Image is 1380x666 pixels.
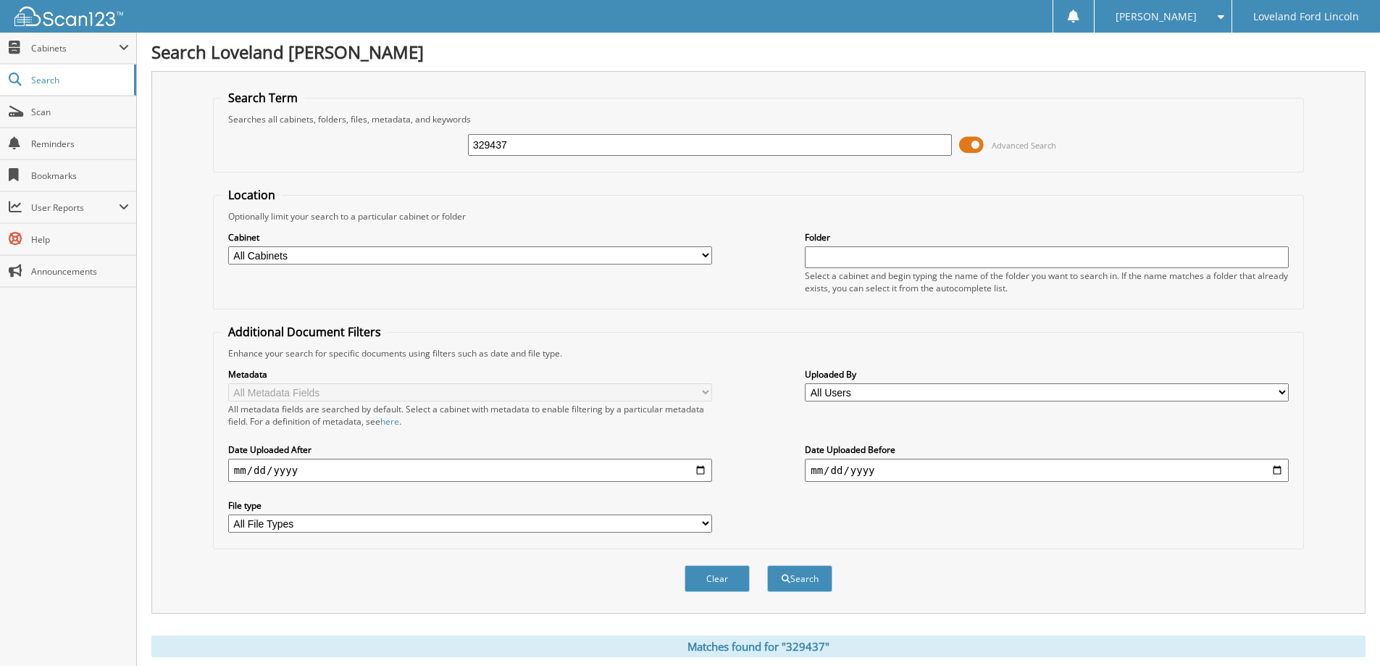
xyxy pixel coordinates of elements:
[221,324,388,340] legend: Additional Document Filters
[151,40,1366,64] h1: Search Loveland [PERSON_NAME]
[805,368,1289,380] label: Uploaded By
[228,459,712,482] input: start
[228,368,712,380] label: Metadata
[1308,596,1380,666] iframe: Chat Widget
[805,270,1289,294] div: Select a cabinet and begin typing the name of the folder you want to search in. If the name match...
[228,444,712,456] label: Date Uploaded After
[992,140,1056,151] span: Advanced Search
[221,113,1296,125] div: Searches all cabinets, folders, files, metadata, and keywords
[805,231,1289,243] label: Folder
[221,210,1296,222] div: Optionally limit your search to a particular cabinet or folder
[228,499,712,512] label: File type
[31,233,129,246] span: Help
[31,201,119,214] span: User Reports
[31,74,127,86] span: Search
[685,565,750,592] button: Clear
[228,403,712,428] div: All metadata fields are searched by default. Select a cabinet with metadata to enable filtering b...
[31,42,119,54] span: Cabinets
[805,444,1289,456] label: Date Uploaded Before
[31,170,129,182] span: Bookmarks
[31,265,129,278] span: Announcements
[1253,12,1359,21] span: Loveland Ford Lincoln
[221,90,305,106] legend: Search Term
[14,7,123,26] img: scan123-logo-white.svg
[805,459,1289,482] input: end
[380,415,399,428] a: here
[31,106,129,118] span: Scan
[31,138,129,150] span: Reminders
[221,187,283,203] legend: Location
[221,347,1296,359] div: Enhance your search for specific documents using filters such as date and file type.
[767,565,832,592] button: Search
[151,636,1366,657] div: Matches found for "329437"
[228,231,712,243] label: Cabinet
[1116,12,1197,21] span: [PERSON_NAME]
